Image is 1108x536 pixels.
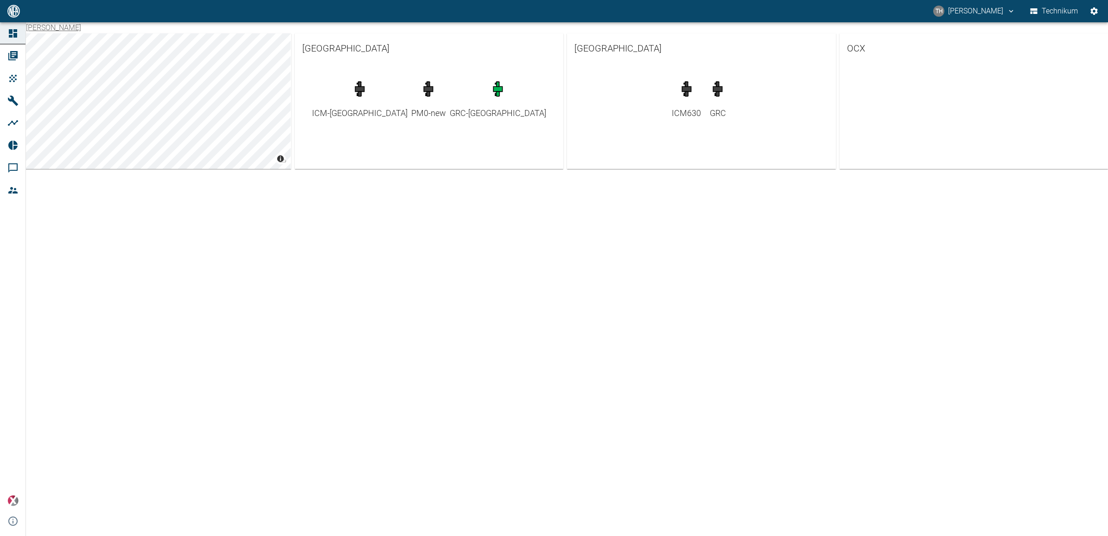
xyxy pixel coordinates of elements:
canvas: Map [22,33,291,169]
img: Xplore Logo [7,495,19,506]
button: thomas.hosten@neuman-esser.de [932,3,1017,19]
a: ICM630 [672,76,701,119]
a: GRC-[GEOGRAPHIC_DATA] [450,76,546,119]
div: ICM630 [672,107,701,119]
div: ICM-[GEOGRAPHIC_DATA] [312,107,408,119]
a: [PERSON_NAME] [26,23,81,32]
span: [GEOGRAPHIC_DATA] [302,41,556,56]
button: Settings [1086,3,1102,19]
a: [GEOGRAPHIC_DATA] [295,33,564,63]
a: ICM-[GEOGRAPHIC_DATA] [312,76,408,119]
div: TH [933,6,944,17]
nav: breadcrumb [26,22,81,33]
div: PM0-new [411,107,446,119]
a: GRC [705,76,731,119]
a: PM0-new [411,76,446,119]
span: OCX [847,41,1101,56]
button: Technikum [1028,3,1080,19]
span: [GEOGRAPHIC_DATA] [574,41,828,56]
div: GRC [705,107,731,119]
div: GRC-[GEOGRAPHIC_DATA] [450,107,546,119]
img: logo [6,5,21,17]
a: [GEOGRAPHIC_DATA] [567,33,836,63]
